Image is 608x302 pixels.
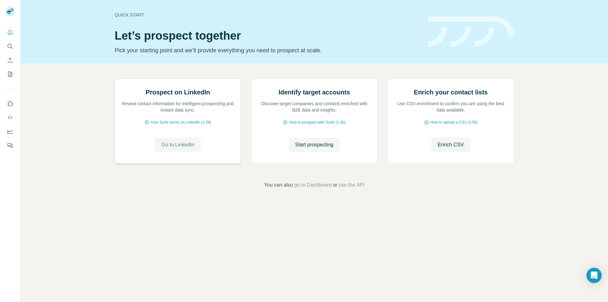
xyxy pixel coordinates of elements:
h2: Prospect on LinkedIn [146,88,210,97]
h2: Identify target accounts [279,88,350,97]
button: Enrich CSV [5,55,15,66]
span: Start prospecting [295,141,333,149]
button: Search [5,41,15,52]
span: Enrich CSV [438,141,464,149]
button: Start prospecting [289,138,340,152]
button: Go to LinkedIn [155,138,200,152]
span: You can also [264,181,293,189]
span: How Surfe works on LinkedIn (1:58) [151,119,211,125]
button: go to Dashboard [294,181,332,189]
button: use the API [339,181,364,189]
button: Enrich CSV [431,138,470,152]
button: Quick start [5,27,15,38]
p: Use CSV enrichment to confirm you are using the best data available. [394,100,507,113]
div: Quick start [115,12,420,18]
p: Discover target companies and contacts enriched with B2B data and insights. [258,100,371,113]
p: Reveal contact information for intelligent prospecting and instant data sync. [121,100,234,113]
span: Go to LinkedIn [161,141,194,149]
img: banner [427,16,514,47]
h2: Enrich your contact lists [414,88,488,97]
p: Pick your starting point and we’ll provide everything you need to prospect at scale. [115,46,420,55]
span: How to upload a CSV (2:59) [430,119,478,125]
button: Dashboard [5,126,15,137]
button: Feedback [5,140,15,151]
button: Use Surfe on LinkedIn [5,98,15,109]
h1: Let’s prospect together [115,29,420,42]
span: How to prospect with Surfe (1:30) [289,119,345,125]
button: Use Surfe API [5,112,15,123]
button: My lists [5,68,15,80]
span: or [333,181,337,189]
div: Open Intercom Messenger [586,268,602,283]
